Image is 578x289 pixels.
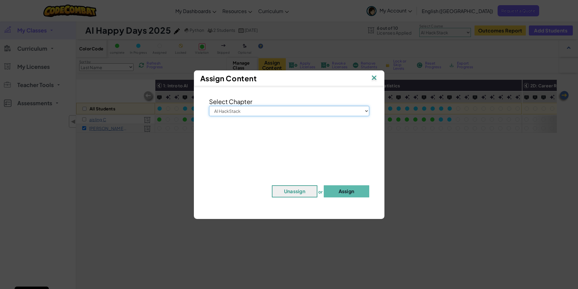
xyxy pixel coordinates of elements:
button: Assign [324,185,369,197]
span: or [318,189,323,194]
span: Select Chapter [209,98,252,105]
button: Unassign [272,185,317,197]
span: Assign Content [200,74,257,83]
img: IconClose.svg [370,74,378,83]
